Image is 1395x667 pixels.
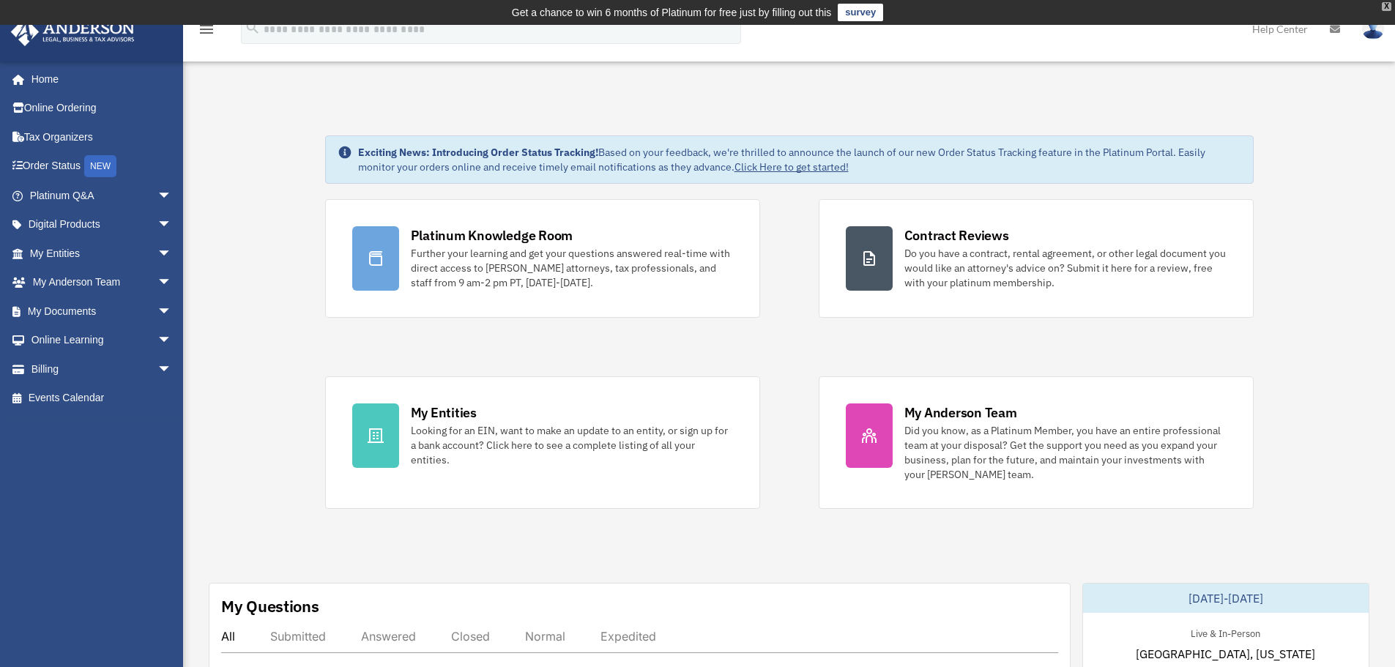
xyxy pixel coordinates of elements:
[221,629,235,644] div: All
[157,239,187,269] span: arrow_drop_down
[157,181,187,211] span: arrow_drop_down
[221,595,319,617] div: My Questions
[10,326,194,355] a: Online Learningarrow_drop_down
[325,376,760,509] a: My Entities Looking for an EIN, want to make an update to an entity, or sign up for a bank accoun...
[10,297,194,326] a: My Documentsarrow_drop_down
[10,122,194,152] a: Tax Organizers
[157,326,187,356] span: arrow_drop_down
[512,4,832,21] div: Get a chance to win 6 months of Platinum for free just by filling out this
[838,4,883,21] a: survey
[451,629,490,644] div: Closed
[10,64,187,94] a: Home
[157,210,187,240] span: arrow_drop_down
[270,629,326,644] div: Submitted
[904,246,1227,290] div: Do you have a contract, rental agreement, or other legal document you would like an attorney's ad...
[411,226,573,245] div: Platinum Knowledge Room
[1179,625,1272,640] div: Live & In-Person
[10,354,194,384] a: Billingarrow_drop_down
[1083,584,1369,613] div: [DATE]-[DATE]
[1362,18,1384,40] img: User Pic
[819,376,1254,509] a: My Anderson Team Did you know, as a Platinum Member, you have an entire professional team at your...
[411,403,477,422] div: My Entities
[1382,2,1391,11] div: close
[411,423,733,467] div: Looking for an EIN, want to make an update to an entity, or sign up for a bank account? Click her...
[358,146,598,159] strong: Exciting News: Introducing Order Status Tracking!
[600,629,656,644] div: Expedited
[325,199,760,318] a: Platinum Knowledge Room Further your learning and get your questions answered real-time with dire...
[10,268,194,297] a: My Anderson Teamarrow_drop_down
[525,629,565,644] div: Normal
[819,199,1254,318] a: Contract Reviews Do you have a contract, rental agreement, or other legal document you would like...
[157,268,187,298] span: arrow_drop_down
[904,423,1227,482] div: Did you know, as a Platinum Member, you have an entire professional team at your disposal? Get th...
[10,210,194,239] a: Digital Productsarrow_drop_down
[157,297,187,327] span: arrow_drop_down
[245,20,261,36] i: search
[1136,645,1315,663] span: [GEOGRAPHIC_DATA], [US_STATE]
[10,181,194,210] a: Platinum Q&Aarrow_drop_down
[358,145,1241,174] div: Based on your feedback, we're thrilled to announce the launch of our new Order Status Tracking fe...
[361,629,416,644] div: Answered
[10,94,194,123] a: Online Ordering
[7,18,139,46] img: Anderson Advisors Platinum Portal
[734,160,849,174] a: Click Here to get started!
[904,403,1017,422] div: My Anderson Team
[198,21,215,38] i: menu
[198,26,215,38] a: menu
[10,239,194,268] a: My Entitiesarrow_drop_down
[84,155,116,177] div: NEW
[904,226,1009,245] div: Contract Reviews
[10,384,194,413] a: Events Calendar
[10,152,194,182] a: Order StatusNEW
[411,246,733,290] div: Further your learning and get your questions answered real-time with direct access to [PERSON_NAM...
[157,354,187,384] span: arrow_drop_down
